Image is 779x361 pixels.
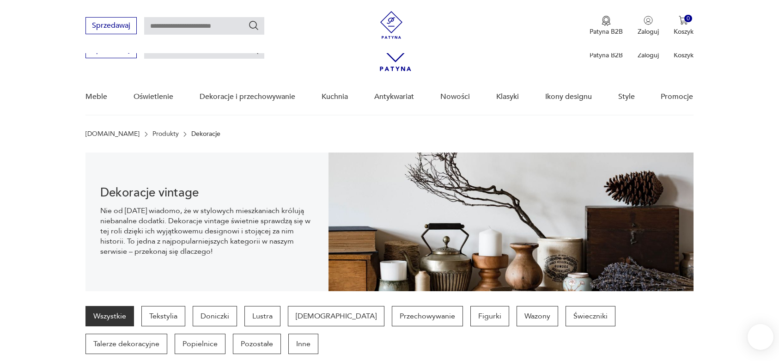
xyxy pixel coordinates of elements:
[618,79,635,115] a: Style
[590,16,623,36] a: Ikona medaluPatyna B2B
[85,47,137,54] a: Sprzedawaj
[152,130,179,138] a: Produkty
[85,23,137,30] a: Sprzedawaj
[85,17,137,34] button: Sprzedawaj
[661,79,693,115] a: Promocje
[193,306,237,326] a: Doniczki
[545,79,592,115] a: Ikony designu
[517,306,558,326] a: Wazony
[377,11,405,39] img: Patyna - sklep z meblami i dekoracjami vintage
[644,16,653,25] img: Ikonka użytkownika
[638,27,659,36] p: Zaloguj
[590,16,623,36] button: Patyna B2B
[85,79,107,115] a: Meble
[141,306,185,326] a: Tekstylia
[200,79,295,115] a: Dekoracje i przechowywanie
[638,16,659,36] button: Zaloguj
[679,16,688,25] img: Ikona koszyka
[674,51,694,60] p: Koszyk
[134,79,173,115] a: Oświetlenie
[392,306,463,326] a: Przechowywanie
[191,130,220,138] p: Dekoracje
[322,79,348,115] a: Kuchnia
[85,306,134,326] a: Wszystkie
[440,79,470,115] a: Nowości
[100,206,314,257] p: Nie od [DATE] wiadomo, że w stylowych mieszkaniach królują niebanalne dodatki. Dekoracje vintage ...
[590,27,623,36] p: Patyna B2B
[566,306,615,326] a: Świeczniki
[248,20,259,31] button: Szukaj
[684,15,692,23] div: 0
[288,306,384,326] a: [DEMOGRAPHIC_DATA]
[329,153,693,291] img: 3afcf10f899f7d06865ab57bf94b2ac8.jpg
[590,51,623,60] p: Patyna B2B
[674,16,694,36] button: 0Koszyk
[288,334,318,354] a: Inne
[233,334,281,354] a: Pozostałe
[496,79,519,115] a: Klasyki
[638,51,659,60] p: Zaloguj
[175,334,225,354] a: Popielnice
[85,130,140,138] a: [DOMAIN_NAME]
[748,324,773,350] iframe: Smartsupp widget button
[470,306,509,326] a: Figurki
[374,79,414,115] a: Antykwariat
[602,16,611,26] img: Ikona medalu
[100,187,314,198] h1: Dekoracje vintage
[674,27,694,36] p: Koszyk
[85,334,167,354] a: Talerze dekoracyjne
[244,306,280,326] a: Lustra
